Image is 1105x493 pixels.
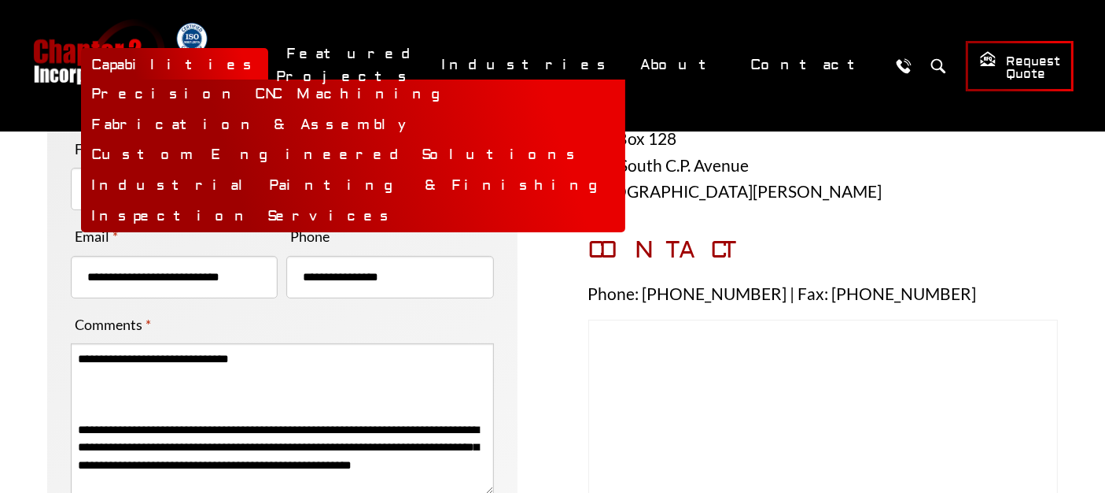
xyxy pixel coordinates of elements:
a: Industrial Painting & Finishing [81,171,625,202]
a: Call Us [889,51,918,80]
a: Inspection Services [81,202,625,232]
a: Featured Projects [276,37,423,94]
a: Contact [740,48,881,82]
button: Search [923,51,952,80]
a: Request Quote [966,41,1074,91]
a: Industries [431,48,622,82]
label: Comments [71,312,156,337]
a: Custom Engineered Solutions [81,140,625,171]
a: Fabrication & Assembly [81,110,625,141]
span: Request Quote [979,50,1060,83]
a: Precision CNC Machining [81,80,625,110]
a: Chapter 2 Incorporated [31,19,165,113]
a: About [630,48,732,82]
label: First Name [71,136,157,161]
p: P.O. Box 128 305 South C.P. Avenue [GEOGRAPHIC_DATA][PERSON_NAME] [588,125,1059,205]
label: Email [71,224,123,249]
p: Phone: [PHONE_NUMBER] | Fax: [PHONE_NUMBER] [588,280,1059,307]
h3: CONTACT [588,236,1059,265]
a: Capabilities [81,48,268,82]
label: Phone [286,224,333,249]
